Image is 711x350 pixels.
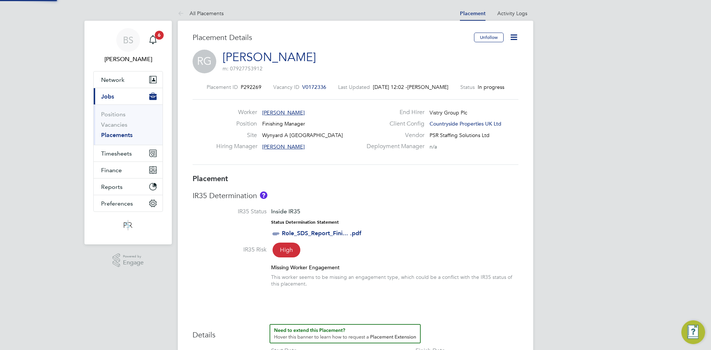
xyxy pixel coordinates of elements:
[216,131,257,139] label: Site
[193,33,468,42] h3: Placement Details
[430,109,467,116] span: Vistry Group Plc
[262,132,343,139] span: Wynyard A [GEOGRAPHIC_DATA]
[113,253,144,267] a: Powered byEngage
[93,28,163,64] a: BS[PERSON_NAME]
[262,109,305,116] span: [PERSON_NAME]
[101,183,123,190] span: Reports
[681,320,705,344] button: Engage Resource Center
[460,84,475,90] label: Status
[338,84,370,90] label: Last Updated
[101,150,132,157] span: Timesheets
[155,31,164,40] span: 6
[241,84,261,90] span: P292269
[207,84,238,90] label: Placement ID
[101,111,126,118] a: Positions
[84,21,172,244] nav: Main navigation
[123,35,133,45] span: BS
[262,143,305,150] span: [PERSON_NAME]
[407,84,448,90] span: [PERSON_NAME]
[302,84,326,90] span: V0172336
[430,143,437,150] span: n/a
[273,84,299,90] label: Vacancy ID
[193,191,518,200] h3: IR35 Determination
[193,174,228,183] b: Placement
[101,200,133,207] span: Preferences
[373,84,407,90] span: [DATE] 12:02 -
[478,84,504,90] span: In progress
[430,120,501,127] span: Countryside Properties UK Ltd
[497,10,527,17] a: Activity Logs
[101,93,114,100] span: Jobs
[271,208,300,215] span: Inside IR35
[121,219,135,231] img: psrsolutions-logo-retina.png
[101,131,133,139] a: Placements
[262,120,305,127] span: Finishing Manager
[270,324,421,343] button: How to extend a Placement?
[362,120,424,128] label: Client Config
[178,10,224,17] a: All Placements
[93,55,163,64] span: Beth Seddon
[193,246,267,254] label: IR35 Risk
[271,264,518,271] div: Missing Worker Engagement
[146,28,160,52] a: 6
[94,179,163,195] button: Reports
[216,109,257,116] label: Worker
[271,274,518,287] div: This worker seems to be missing an engagement type, which could be a conflict with the IR35 statu...
[101,121,127,128] a: Vacancies
[123,253,144,260] span: Powered by
[193,208,267,216] label: IR35 Status
[101,167,122,174] span: Finance
[94,88,163,104] button: Jobs
[282,230,361,237] a: Role_SDS_Report_Fini... .pdf
[94,104,163,145] div: Jobs
[216,143,257,150] label: Hiring Manager
[94,145,163,161] button: Timesheets
[223,50,316,64] a: [PERSON_NAME]
[94,195,163,211] button: Preferences
[460,10,485,17] a: Placement
[223,65,263,72] span: m: 07927753912
[260,191,267,199] button: About IR35
[430,132,490,139] span: PSR Staffing Solutions Ltd
[193,324,518,340] h3: Details
[93,219,163,231] a: Go to home page
[193,50,216,73] span: RG
[101,76,124,83] span: Network
[362,131,424,139] label: Vendor
[216,120,257,128] label: Position
[271,220,339,225] strong: Status Determination Statement
[362,143,424,150] label: Deployment Manager
[123,260,144,266] span: Engage
[273,243,300,257] span: High
[94,71,163,88] button: Network
[474,33,504,42] button: Unfollow
[94,162,163,178] button: Finance
[362,109,424,116] label: End Hirer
